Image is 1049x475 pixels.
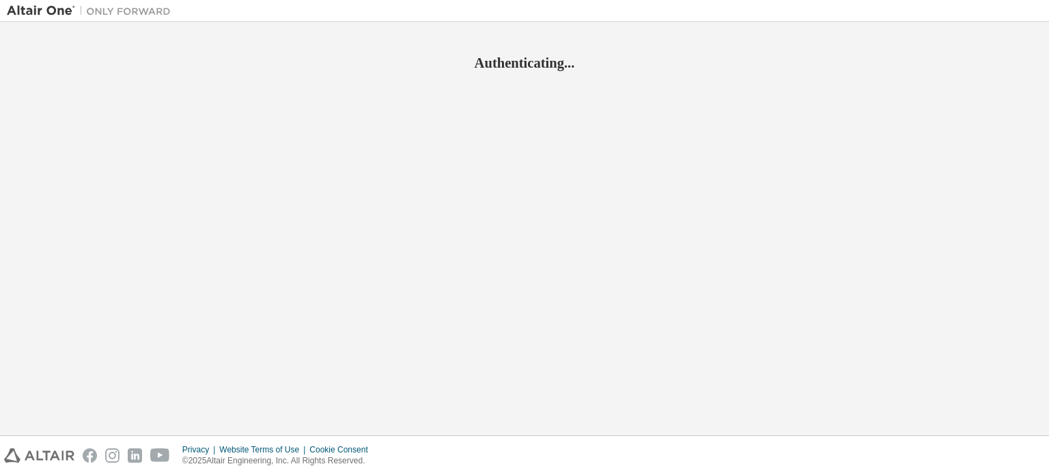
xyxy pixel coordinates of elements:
[150,448,170,463] img: youtube.svg
[128,448,142,463] img: linkedin.svg
[7,54,1042,72] h2: Authenticating...
[182,444,219,455] div: Privacy
[4,448,74,463] img: altair_logo.svg
[83,448,97,463] img: facebook.svg
[7,4,178,18] img: Altair One
[105,448,120,463] img: instagram.svg
[219,444,309,455] div: Website Terms of Use
[309,444,376,455] div: Cookie Consent
[182,455,376,467] p: © 2025 Altair Engineering, Inc. All Rights Reserved.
